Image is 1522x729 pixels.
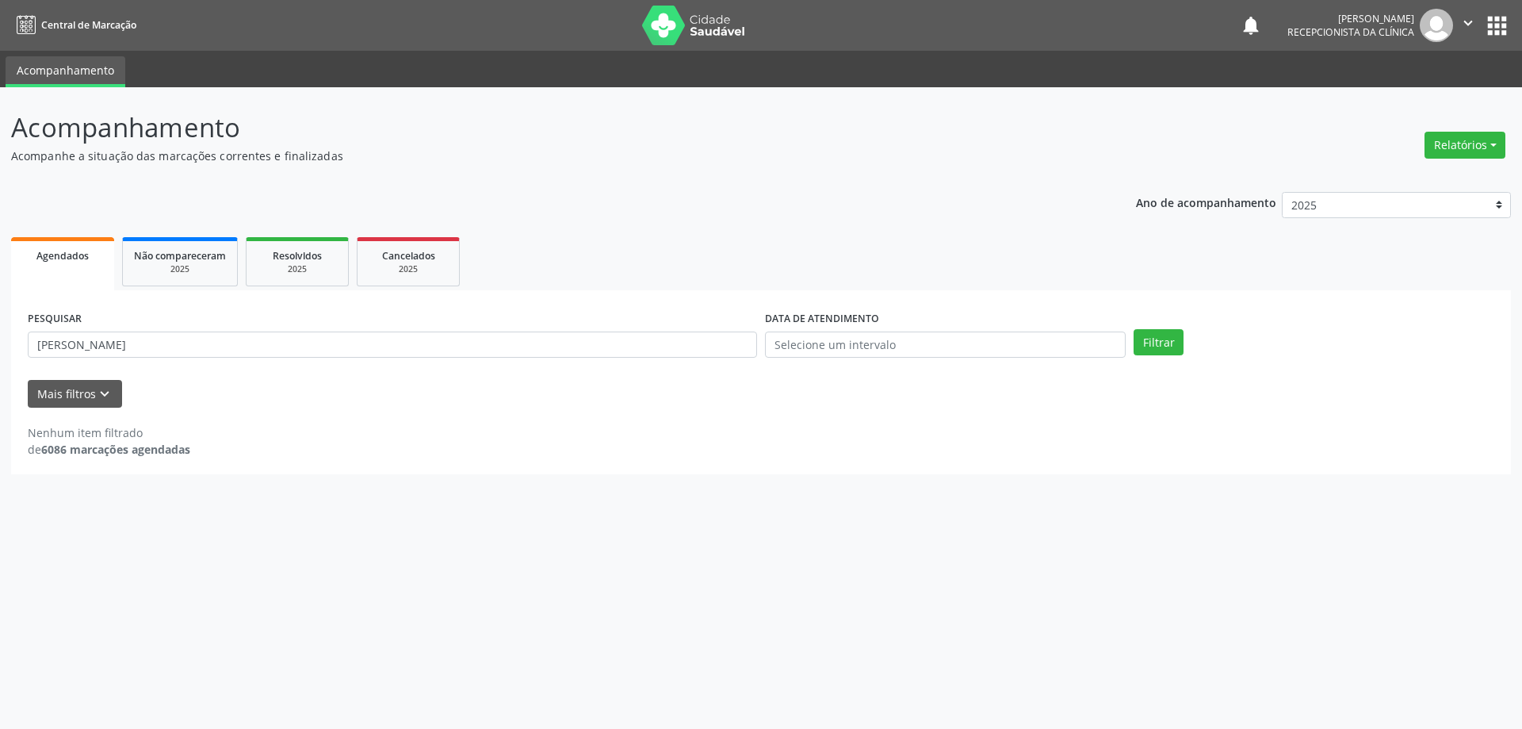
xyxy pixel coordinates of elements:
[1424,132,1505,159] button: Relatórios
[258,263,337,275] div: 2025
[1240,14,1262,36] button: notifications
[36,249,89,263] span: Agendados
[1134,329,1184,356] button: Filtrar
[41,18,136,32] span: Central de Marcação
[134,263,226,275] div: 2025
[11,148,1061,164] p: Acompanhe a situação das marcações correntes e finalizadas
[1136,192,1276,212] p: Ano de acompanhamento
[28,307,82,332] label: PESQUISAR
[1459,14,1477,32] i: 
[765,307,879,332] label: DATA DE ATENDIMENTO
[765,332,1126,359] input: Selecione um intervalo
[41,442,190,457] strong: 6086 marcações agendadas
[1287,25,1414,39] span: Recepcionista da clínica
[11,12,136,38] a: Central de Marcação
[1453,9,1483,42] button: 
[28,380,122,408] button: Mais filtroskeyboard_arrow_down
[134,249,226,263] span: Não compareceram
[6,56,125,87] a: Acompanhamento
[28,424,190,441] div: Nenhum item filtrado
[273,249,322,263] span: Resolvidos
[1483,12,1511,40] button: apps
[382,249,435,263] span: Cancelados
[1420,9,1453,42] img: img
[369,263,448,275] div: 2025
[1287,12,1414,25] div: [PERSON_NAME]
[96,386,113,403] i: keyboard_arrow_down
[28,332,757,359] input: Nome, CNS
[11,108,1061,148] p: Acompanhamento
[28,441,190,458] div: de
